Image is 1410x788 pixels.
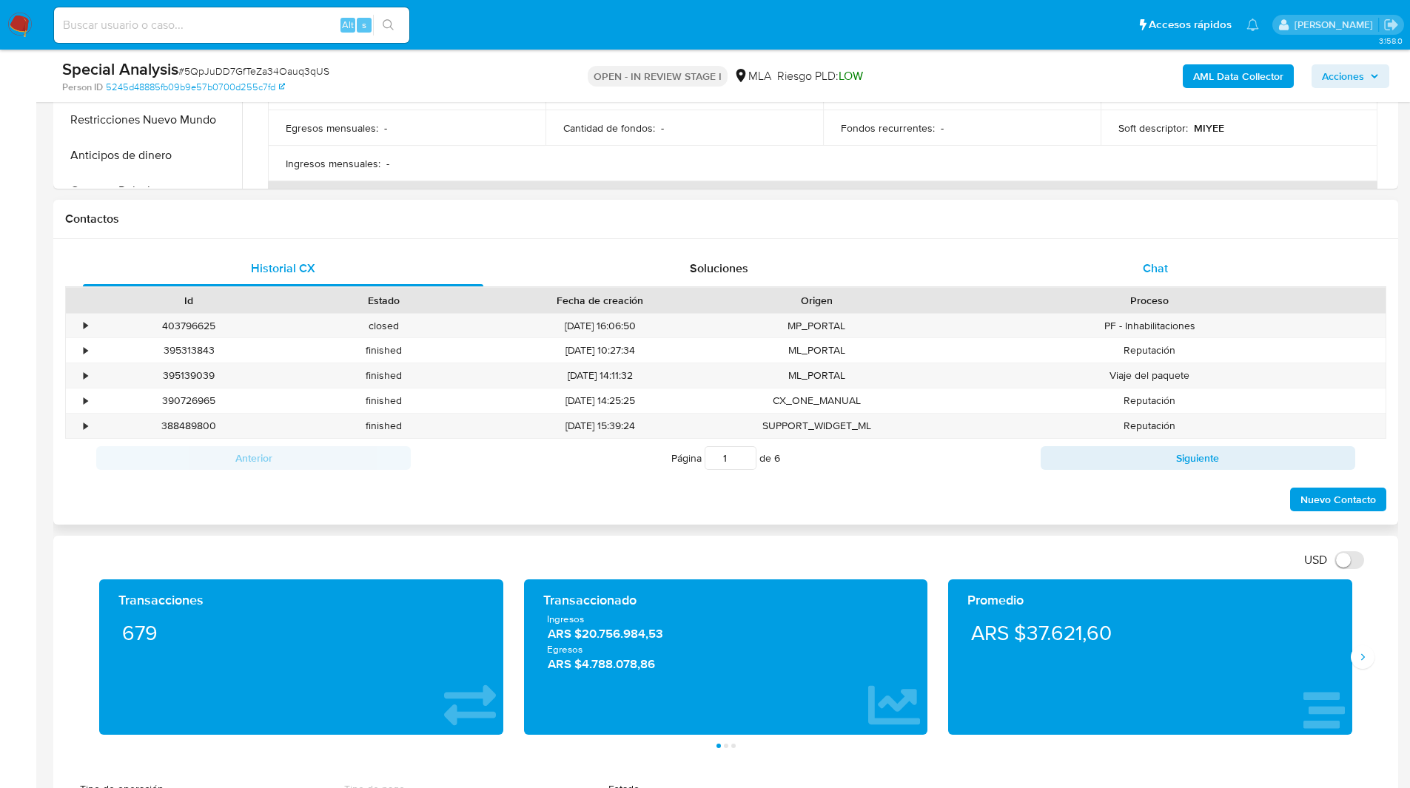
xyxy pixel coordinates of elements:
p: Soft descriptor : [1118,121,1188,135]
b: AML Data Collector [1193,64,1283,88]
p: Cantidad de fondos : [563,121,655,135]
b: Person ID [62,81,103,94]
div: [DATE] 16:06:50 [481,314,719,338]
button: Restricciones Nuevo Mundo [57,102,242,138]
div: Reputación [914,388,1386,413]
div: • [84,343,87,357]
button: Anterior [96,446,411,470]
div: 403796625 [92,314,286,338]
div: Reputación [914,414,1386,438]
div: 395313843 [92,338,286,363]
span: Riesgo PLD: [777,68,863,84]
span: Chat [1143,260,1168,277]
div: • [84,368,87,383]
div: finished [286,388,481,413]
button: Siguiente [1041,446,1355,470]
span: Alt [342,18,354,32]
div: 388489800 [92,414,286,438]
div: ML_PORTAL [719,338,914,363]
div: SUPPORT_WIDGET_ML [719,414,914,438]
span: Acciones [1322,64,1364,88]
div: PF - Inhabilitaciones [914,314,1386,338]
span: Página de [671,446,780,470]
span: s [362,18,366,32]
div: • [84,419,87,433]
div: finished [286,338,481,363]
div: Estado [297,293,471,308]
span: 6 [774,451,780,465]
p: OPEN - IN REVIEW STAGE I [588,66,728,87]
div: [DATE] 14:11:32 [481,363,719,388]
p: - [941,121,944,135]
p: Ingresos mensuales : [286,157,380,170]
span: Nuevo Contacto [1300,489,1376,510]
p: MIYEE [1194,121,1224,135]
a: 5245d48885fb09b9e57b0700d255c7fd [106,81,285,94]
th: Datos de contacto [268,181,1377,217]
input: Buscar usuario o caso... [54,16,409,35]
button: search-icon [373,15,403,36]
div: Fecha de creación [491,293,709,308]
span: Soluciones [690,260,748,277]
div: finished [286,363,481,388]
a: Salir [1383,17,1399,33]
p: matiasagustin.white@mercadolibre.com [1295,18,1378,32]
button: Anticipos de dinero [57,138,242,173]
div: closed [286,314,481,338]
button: AML Data Collector [1183,64,1294,88]
a: Notificaciones [1246,18,1259,31]
p: - [386,157,389,170]
span: Accesos rápidos [1149,17,1232,33]
div: [DATE] 10:27:34 [481,338,719,363]
b: Special Analysis [62,57,178,81]
button: Nuevo Contacto [1290,488,1386,511]
div: MP_PORTAL [719,314,914,338]
div: [DATE] 15:39:24 [481,414,719,438]
button: Acciones [1312,64,1389,88]
div: finished [286,414,481,438]
div: • [84,394,87,408]
h1: Contactos [65,212,1386,226]
div: 395139039 [92,363,286,388]
p: - [661,121,664,135]
p: - [384,121,387,135]
p: Fondos recurrentes : [841,121,935,135]
div: Proceso [924,293,1375,308]
span: LOW [839,67,863,84]
div: • [84,319,87,333]
p: Egresos mensuales : [286,121,378,135]
span: # 5QpJuDD7GfTeZa34Oauq3qUS [178,64,329,78]
div: Origen [730,293,904,308]
div: [DATE] 14:25:25 [481,388,719,413]
span: 3.158.0 [1379,35,1403,47]
div: 390726965 [92,388,286,413]
div: MLA [733,68,771,84]
div: CX_ONE_MANUAL [719,388,914,413]
span: Historial CX [251,260,315,277]
div: ML_PORTAL [719,363,914,388]
div: Reputación [914,338,1386,363]
div: Viaje del paquete [914,363,1386,388]
button: Cruces y Relaciones [57,173,242,209]
div: Id [102,293,276,308]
